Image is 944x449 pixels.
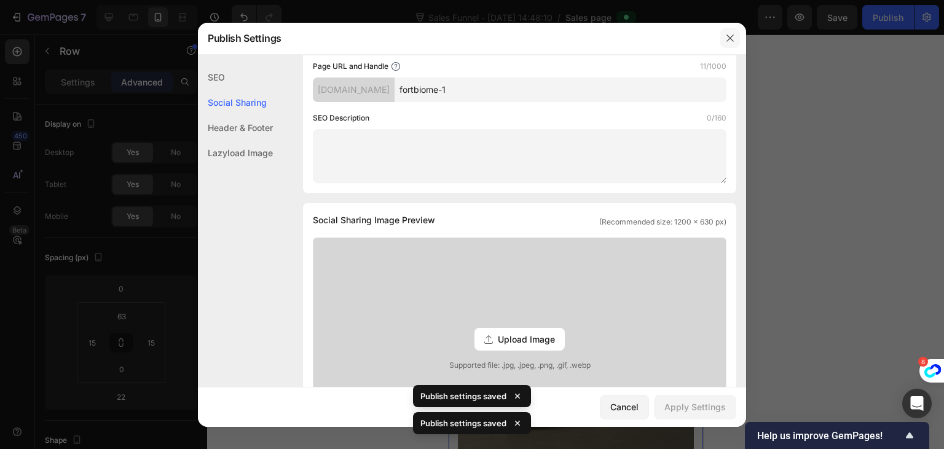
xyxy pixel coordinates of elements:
p: Publish settings saved [420,390,506,402]
span: Social Sharing Image Preview [313,213,435,228]
div: Publish Settings [198,22,714,54]
label: Page URL and Handle [313,60,388,73]
p: Publish settings saved [420,417,506,429]
div: Header & Footer [198,115,273,140]
div: [DOMAIN_NAME] [313,77,395,102]
button: Apply Settings [654,395,736,419]
button: Show survey - Help us improve GemPages! [757,428,917,443]
span: Upload Image [498,333,555,346]
label: SEO Description [313,112,369,124]
label: 0/160 [707,112,726,124]
span: (Recommended size: 1200 x 630 px) [599,217,726,228]
span: iPhone 11 Pro Max ( 414 px) [73,6,170,18]
label: 11/1000 [700,60,726,73]
input: Handle [395,77,726,102]
div: SEO [198,65,273,90]
div: Row [15,32,36,43]
div: Open Intercom Messenger [902,389,932,418]
div: Lazyload Image [198,140,273,165]
div: Apply Settings [664,400,726,413]
span: Help us improve GemPages! [757,430,902,442]
button: Cancel [600,395,649,419]
div: Social Sharing [198,90,273,115]
img: image_demo.jpg [9,64,245,418]
span: Supported file: .jpg, .jpeg, .png, .gif, .webp [313,360,726,371]
div: Cancel [610,400,639,413]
